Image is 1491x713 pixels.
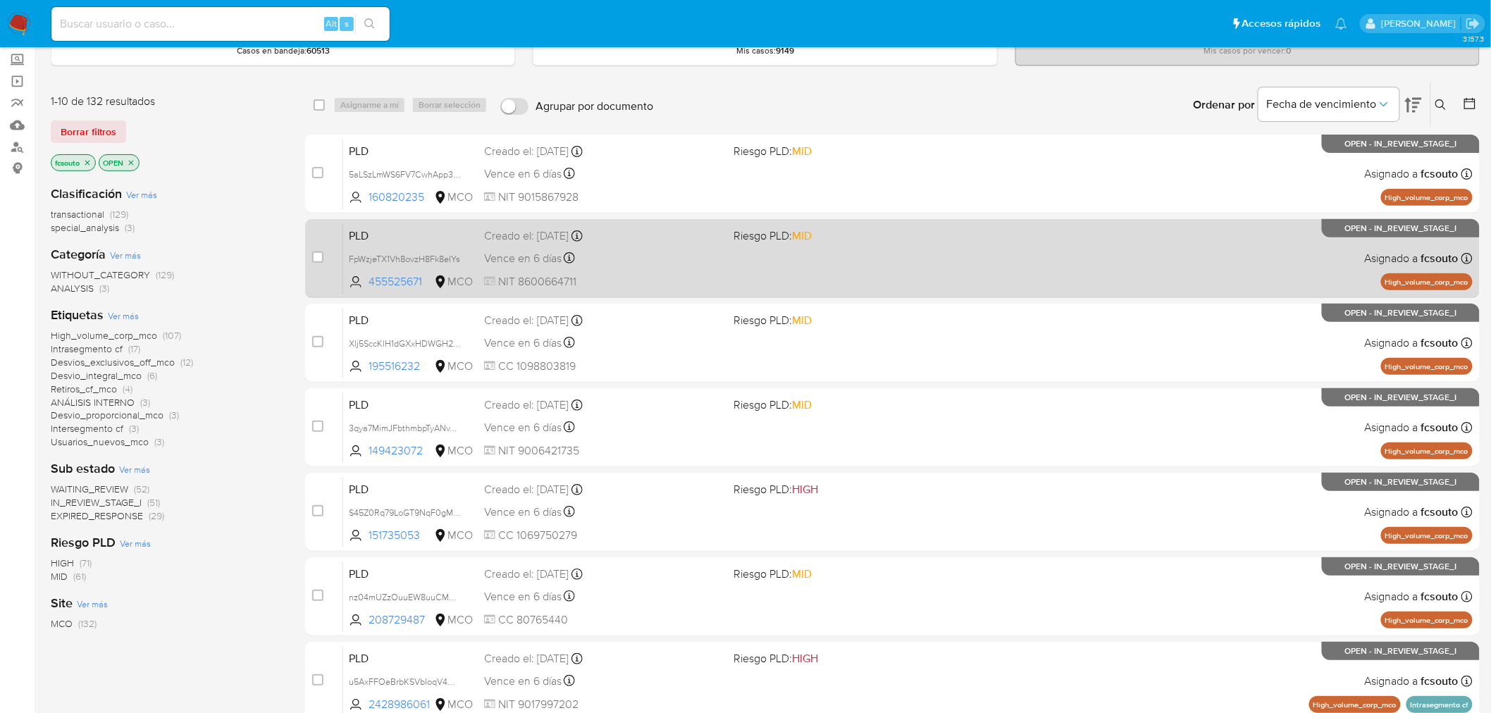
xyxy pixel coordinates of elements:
[1463,33,1484,44] span: 3.157.3
[1335,18,1347,30] a: Notificaciones
[1466,16,1480,31] a: Salir
[326,17,337,30] span: Alt
[1242,16,1321,31] span: Accesos rápidos
[355,14,384,34] button: search-icon
[345,17,349,30] span: s
[1381,17,1461,30] p: felipe.cayon@mercadolibre.com
[51,15,390,33] input: Buscar usuario o caso...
